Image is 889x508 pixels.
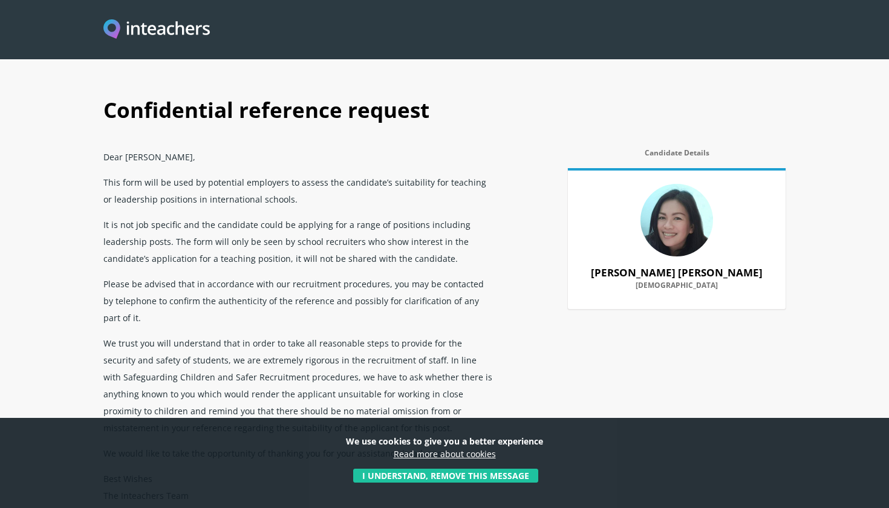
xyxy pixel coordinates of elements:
p: This form will be used by potential employers to assess the candidate’s suitability for teaching ... [103,169,495,212]
a: Read more about cookies [394,448,496,460]
button: I understand, remove this message [353,469,538,483]
label: Candidate Details [568,149,786,164]
p: We trust you will understand that in order to take all reasonable steps to provide for the securi... [103,330,495,440]
strong: We use cookies to give you a better experience [346,435,543,447]
p: It is not job specific and the candidate could be applying for a range of positions including lea... [103,212,495,271]
label: [DEMOGRAPHIC_DATA] [582,281,771,297]
strong: [PERSON_NAME] [PERSON_NAME] [591,265,763,279]
img: Inteachers [103,19,210,41]
h1: Confidential reference request [103,85,786,144]
a: Visit this site's homepage [103,19,210,41]
img: 79732 [640,184,713,256]
p: Dear [PERSON_NAME], [103,144,495,169]
p: Please be advised that in accordance with our recruitment procedures, you may be contacted by tel... [103,271,495,330]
